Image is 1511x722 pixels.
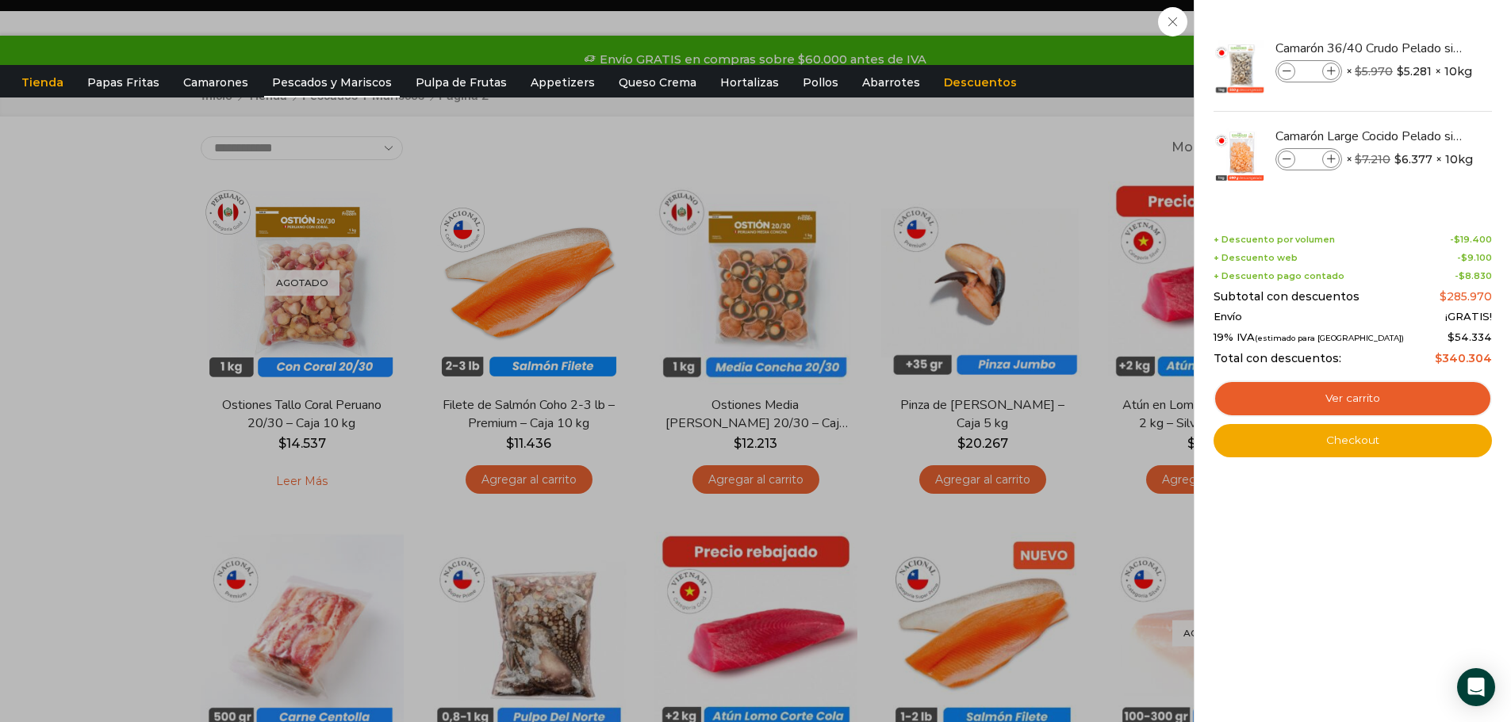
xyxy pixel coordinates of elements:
[175,67,256,97] a: Camarones
[1214,331,1404,344] span: 19% IVA
[1461,252,1492,263] bdi: 9.100
[1445,311,1492,323] span: ¡GRATIS!
[1255,334,1404,342] small: (estimado para [GEOGRAPHIC_DATA])
[1275,128,1464,145] a: Camarón Large Cocido Pelado sin Vena - Bronze - Caja 10 kg
[1457,668,1495,706] div: Open Intercom Messenger
[1355,152,1390,166] bdi: 7.210
[1275,40,1464,57] a: Camarón 36/40 Crudo Pelado sin Vena - Bronze - Caja 10 kg
[936,67,1025,97] a: Descuentos
[1455,271,1492,281] span: -
[1457,253,1492,263] span: -
[1214,290,1360,304] span: Subtotal con descuentos
[1397,63,1432,79] bdi: 5.281
[264,67,400,97] a: Pescados y Mariscos
[1454,234,1492,245] bdi: 19.400
[79,67,167,97] a: Papas Fritas
[1440,289,1447,304] span: $
[1214,311,1242,323] span: Envío
[13,67,71,97] a: Tienda
[1346,148,1473,170] span: × × 10kg
[1461,252,1467,263] span: $
[795,67,846,97] a: Pollos
[1297,63,1321,80] input: Product quantity
[523,67,603,97] a: Appetizers
[1214,271,1344,281] span: + Descuento pago contado
[1394,151,1432,167] bdi: 6.377
[854,67,928,97] a: Abarrotes
[1355,64,1362,78] span: $
[712,67,787,97] a: Hortalizas
[1214,424,1492,457] a: Checkout
[1459,270,1492,281] bdi: 8.830
[1346,60,1472,82] span: × × 10kg
[1435,351,1492,365] bdi: 340.304
[1450,235,1492,245] span: -
[1214,235,1335,245] span: + Descuento por volumen
[1214,253,1298,263] span: + Descuento web
[1454,234,1460,245] span: $
[1214,352,1341,365] span: Total con descuentos:
[1448,330,1455,343] span: $
[611,67,704,97] a: Queso Crema
[1394,151,1402,167] span: $
[1448,330,1492,343] span: 54.334
[408,67,515,97] a: Pulpa de Frutas
[1459,270,1465,281] span: $
[1297,151,1321,168] input: Product quantity
[1440,289,1492,304] bdi: 285.970
[1397,63,1404,79] span: $
[1355,64,1393,78] bdi: 5.970
[1355,152,1362,166] span: $
[1435,351,1442,365] span: $
[1214,380,1492,417] a: Ver carrito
